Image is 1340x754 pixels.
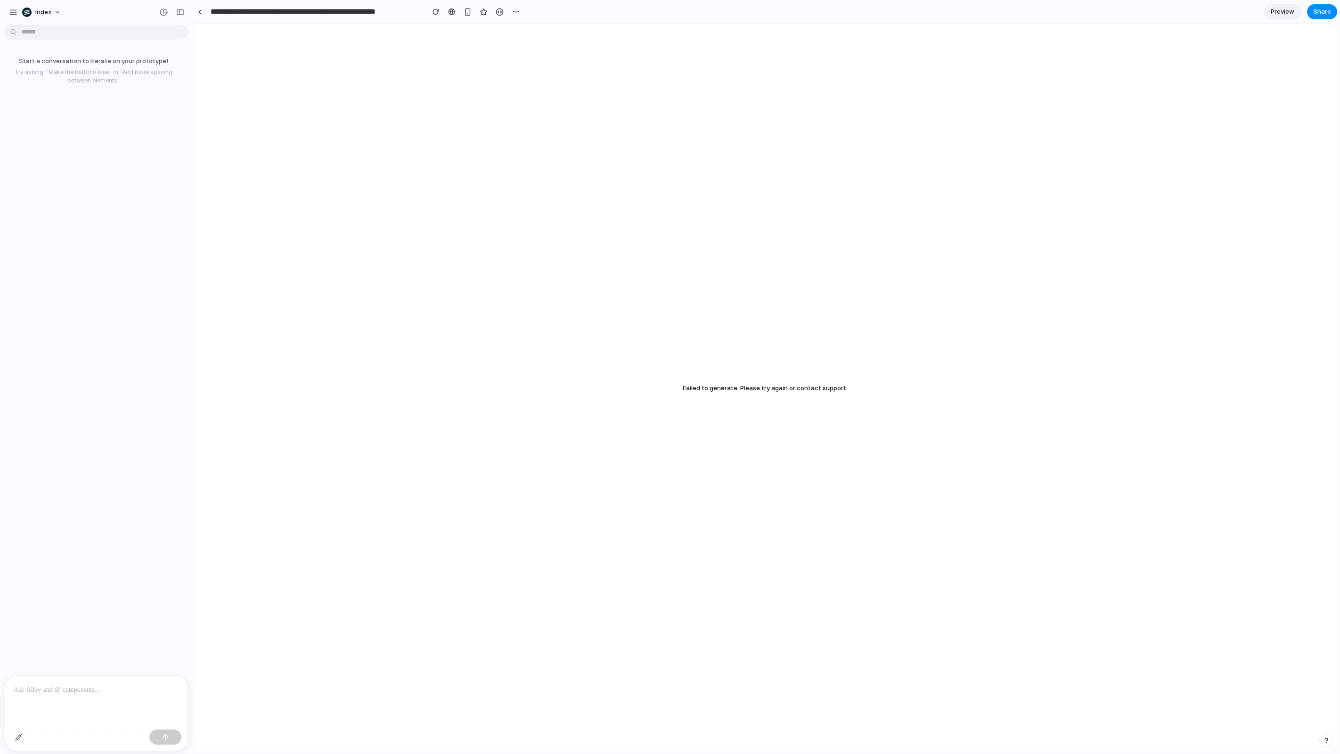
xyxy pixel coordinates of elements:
p: Start a conversation to iterate on your prototype! [4,57,183,66]
span: Preview [1271,7,1294,16]
span: Failed to generate. Please try again or contact support. [683,384,848,392]
span: Index [35,8,51,17]
a: Preview [1264,4,1301,19]
button: Index [18,5,66,20]
button: Share [1307,4,1337,19]
p: Try asking: "Make the buttons blue" or "Add more spacing between elements" [4,68,183,85]
span: Share [1313,7,1331,16]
